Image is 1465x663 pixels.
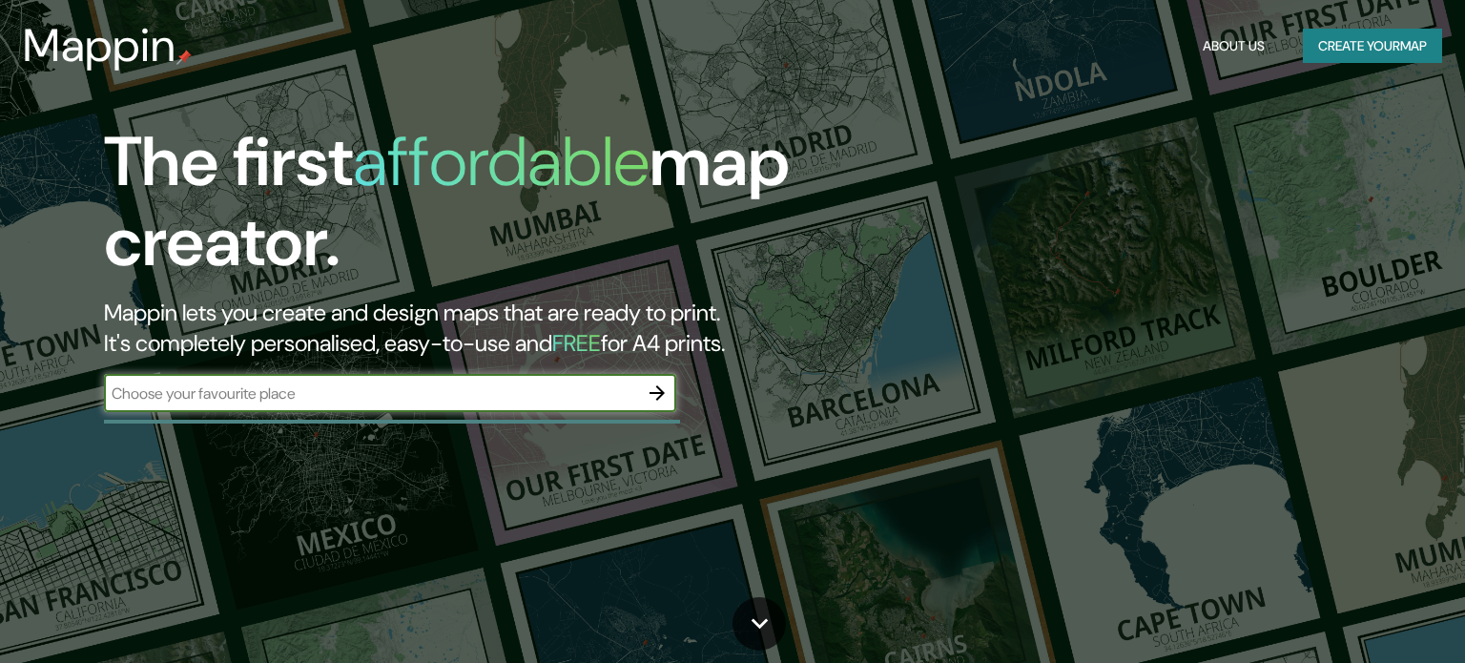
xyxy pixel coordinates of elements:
button: About Us [1195,29,1272,64]
h1: affordable [353,117,650,206]
button: Create yourmap [1303,29,1442,64]
h1: The first map creator. [104,122,836,298]
img: mappin-pin [176,50,192,65]
h3: Mappin [23,19,176,73]
input: Choose your favourite place [104,383,638,404]
h5: FREE [552,328,601,358]
h2: Mappin lets you create and design maps that are ready to print. It's completely personalised, eas... [104,298,836,359]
